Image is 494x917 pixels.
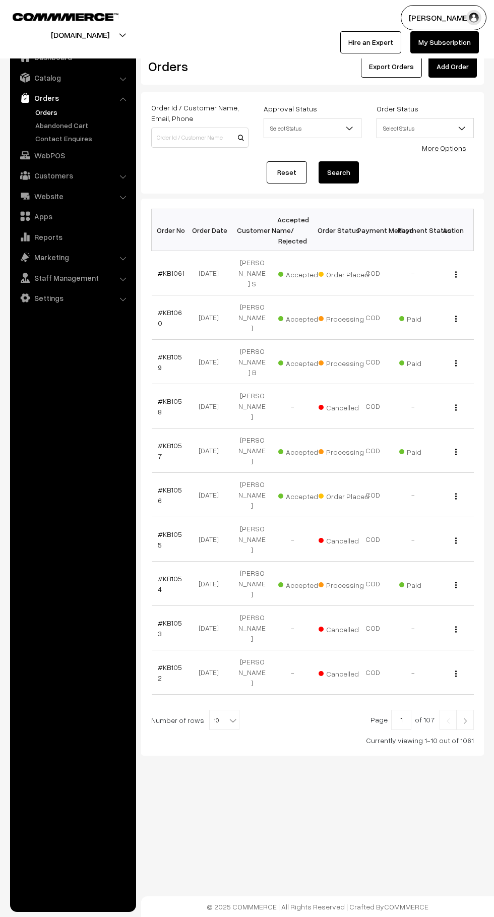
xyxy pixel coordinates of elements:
[141,896,494,917] footer: © 2025 COMMMERCE | All Rights Reserved | Crafted By
[461,718,470,724] img: Right
[272,209,313,251] th: Accepted / Rejected
[353,562,393,606] td: COD
[232,562,272,606] td: [PERSON_NAME]
[13,289,133,307] a: Settings
[455,670,457,677] img: Menu
[384,902,428,911] a: COMMMERCE
[13,10,101,22] a: COMMMERCE
[401,5,486,30] button: [PERSON_NAME]…
[158,308,182,327] a: #KB1060
[278,444,329,457] span: Accepted
[264,118,361,138] span: Select Status
[393,606,434,650] td: -
[393,473,434,517] td: -
[466,10,481,25] img: user
[399,355,450,369] span: Paid
[444,718,453,724] img: Left
[353,473,393,517] td: COD
[33,120,133,131] a: Abandoned Cart
[399,577,450,590] span: Paid
[158,574,182,593] a: #KB1054
[353,251,393,295] td: COD
[313,209,353,251] th: Order Status
[192,340,232,384] td: [DATE]
[232,606,272,650] td: [PERSON_NAME]
[319,267,369,280] span: Order Placed
[353,295,393,340] td: COD
[319,355,369,369] span: Processing
[192,650,232,695] td: [DATE]
[192,295,232,340] td: [DATE]
[151,715,204,725] span: Number of rows
[232,295,272,340] td: [PERSON_NAME]
[455,360,457,366] img: Menu
[393,650,434,695] td: -
[371,715,388,724] span: Page
[319,622,369,635] span: Cancelled
[399,444,450,457] span: Paid
[232,429,272,473] td: [PERSON_NAME]
[340,31,401,53] a: Hire an Expert
[13,207,133,225] a: Apps
[319,311,369,324] span: Processing
[148,58,248,74] h2: Orders
[319,577,369,590] span: Processing
[353,340,393,384] td: COD
[33,133,133,144] a: Contact Enquires
[455,271,457,278] img: Menu
[319,161,359,184] button: Search
[264,119,360,137] span: Select Status
[455,493,457,500] img: Menu
[455,449,457,455] img: Menu
[151,128,249,148] input: Order Id / Customer Name / Customer Email / Customer Phone
[192,562,232,606] td: [DATE]
[319,488,369,502] span: Order Placed
[13,187,133,205] a: Website
[232,340,272,384] td: [PERSON_NAME] B
[158,269,184,277] a: #KB1061
[393,209,434,251] th: Payment Status
[319,444,369,457] span: Processing
[151,102,249,124] label: Order Id / Customer Name, Email, Phone
[232,473,272,517] td: [PERSON_NAME]
[393,384,434,429] td: -
[264,103,317,114] label: Approval Status
[319,666,369,679] span: Cancelled
[232,209,272,251] th: Customer Name
[152,209,192,251] th: Order No
[232,650,272,695] td: [PERSON_NAME]
[13,228,133,246] a: Reports
[13,269,133,287] a: Staff Management
[158,663,182,682] a: #KB1052
[158,441,182,460] a: #KB1057
[428,55,477,78] a: Add Order
[377,118,474,138] span: Select Status
[278,311,329,324] span: Accepted
[319,533,369,546] span: Cancelled
[353,429,393,473] td: COD
[455,582,457,588] img: Menu
[399,311,450,324] span: Paid
[415,715,435,724] span: of 107
[455,316,457,322] img: Menu
[13,13,118,21] img: COMMMERCE
[158,397,182,416] a: #KB1058
[422,144,466,152] a: More Options
[353,606,393,650] td: COD
[210,710,239,730] span: 10
[33,107,133,117] a: Orders
[16,22,145,47] button: [DOMAIN_NAME]
[13,146,133,164] a: WebPOS
[393,517,434,562] td: -
[158,352,182,372] a: #KB1059
[158,530,182,549] a: #KB1055
[272,384,313,429] td: -
[192,517,232,562] td: [DATE]
[192,473,232,517] td: [DATE]
[278,355,329,369] span: Accepted
[353,517,393,562] td: COD
[361,55,422,78] button: Export Orders
[192,209,232,251] th: Order Date
[353,650,393,695] td: COD
[353,209,393,251] th: Payment Method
